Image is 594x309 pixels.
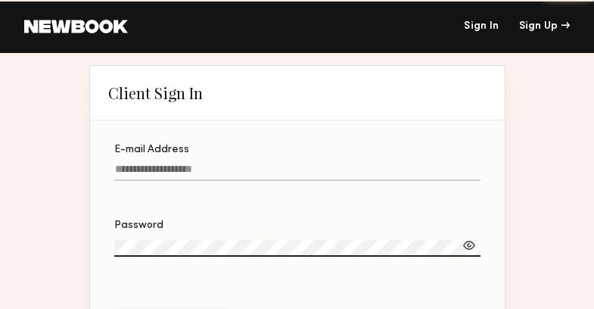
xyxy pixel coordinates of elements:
[108,84,203,102] div: Client Sign In
[519,21,570,32] div: Sign Up
[114,240,480,257] input: Password
[114,164,480,181] input: E-mail Address
[114,220,480,231] div: Password
[464,21,499,32] a: Sign In
[114,145,480,155] div: E-mail Address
